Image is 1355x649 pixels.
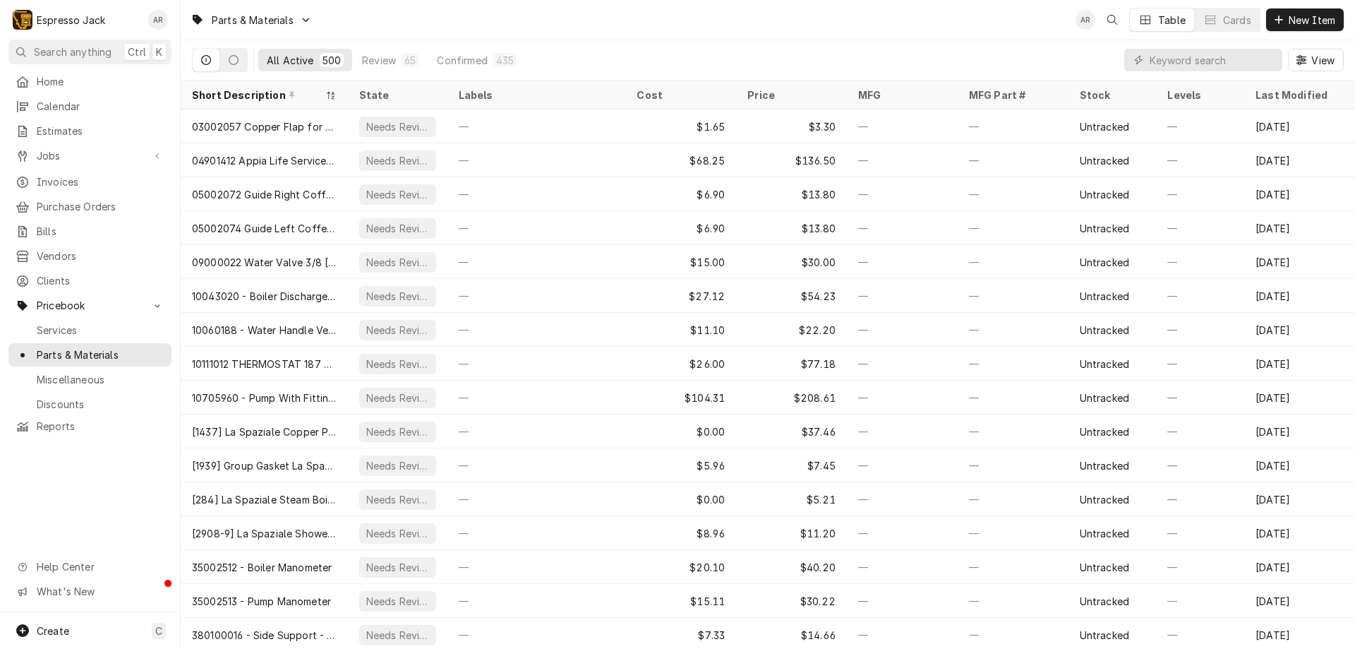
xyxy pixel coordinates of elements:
[1244,415,1355,448] div: [DATE]
[37,419,164,434] span: Reports
[148,10,168,30] div: AR
[37,13,105,28] div: Espresso Jack
[958,313,1068,347] div: —
[1167,88,1230,102] div: Levels
[1308,53,1337,68] span: View
[365,289,430,304] div: Needs Review
[447,143,626,177] div: —
[1156,550,1244,584] div: —
[192,492,337,507] div: [284] La Spaziale Steam Boiler Drain Plug
[958,245,1068,279] div: —
[365,458,430,473] div: Needs Review
[958,279,1068,313] div: —
[192,458,337,473] div: [1939] Group Gasket La Spaziale 6.3mm
[847,245,958,279] div: —
[459,88,615,102] div: Labels
[958,448,1068,482] div: —
[8,318,171,342] a: Services
[447,313,626,347] div: —
[37,584,163,599] span: What's New
[37,74,164,89] span: Home
[192,153,337,168] div: 04901412 Appia Life Service Touch Pad
[625,584,736,618] div: $15.11
[8,95,171,118] a: Calendar
[37,273,164,288] span: Clients
[447,245,626,279] div: —
[192,187,337,202] div: 05002072 Guide Right Coffee Chute Talento
[1076,10,1095,30] div: Allan Ross's Avatar
[847,279,958,313] div: —
[1080,492,1129,507] div: Untracked
[447,482,626,516] div: —
[192,357,337,371] div: 10111012 THERMOSTAT 187 UL (Sanremo Hi Limit)
[625,347,736,381] div: $26.00
[1158,13,1186,28] div: Table
[267,53,314,68] div: All Active
[362,53,396,68] div: Review
[37,559,163,574] span: Help Center
[969,88,1054,102] div: MFG Part #
[1156,211,1244,245] div: —
[1266,8,1344,31] button: New Item
[447,109,626,143] div: —
[365,492,430,507] div: Needs Review
[1244,448,1355,482] div: [DATE]
[847,482,958,516] div: —
[736,245,847,279] div: $30.00
[365,357,430,371] div: Needs Review
[365,526,430,541] div: Needs Review
[1080,119,1129,134] div: Untracked
[1288,49,1344,71] button: View
[736,448,847,482] div: $7.45
[8,580,171,603] a: Go to What's New
[1244,381,1355,415] div: [DATE]
[958,415,1068,448] div: —
[1080,323,1129,338] div: Untracked
[1244,313,1355,347] div: [DATE]
[365,560,430,575] div: Needs Review
[365,221,430,236] div: Needs Review
[8,220,171,243] a: Bills
[365,628,430,643] div: Needs Review
[447,448,626,482] div: —
[1080,289,1129,304] div: Untracked
[148,10,168,30] div: Allan Ross's Avatar
[1080,357,1129,371] div: Untracked
[958,109,1068,143] div: —
[625,516,736,550] div: $8.96
[8,294,171,317] a: Go to Pricebook
[625,448,736,482] div: $5.96
[736,313,847,347] div: $22.20
[958,550,1068,584] div: —
[1080,391,1129,405] div: Untracked
[37,372,164,387] span: Miscellaneous
[37,148,143,163] span: Jobs
[128,44,146,59] span: Ctrl
[625,279,736,313] div: $27.12
[625,482,736,516] div: $0.00
[8,343,171,367] a: Parts & Materials
[8,555,171,578] a: Go to Help Center
[847,415,958,448] div: —
[1080,88,1143,102] div: Stock
[958,516,1068,550] div: —
[1156,584,1244,618] div: —
[1156,245,1244,279] div: —
[1255,88,1341,102] div: Last Modified
[185,8,318,32] a: Go to Parts & Materials
[192,594,331,609] div: 35002513 - Pump Manometer
[1156,109,1244,143] div: —
[365,424,430,439] div: Needs Review
[1080,424,1129,439] div: Untracked
[625,313,736,347] div: $11.10
[847,584,958,618] div: —
[847,313,958,347] div: —
[37,124,164,138] span: Estimates
[37,249,164,263] span: Vendors
[192,289,337,304] div: 10043020 - Boiler Discharge Pipe 8x6 Assy
[847,347,958,381] div: —
[447,211,626,245] div: —
[1156,143,1244,177] div: —
[1244,109,1355,143] div: [DATE]
[37,397,164,412] span: Discounts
